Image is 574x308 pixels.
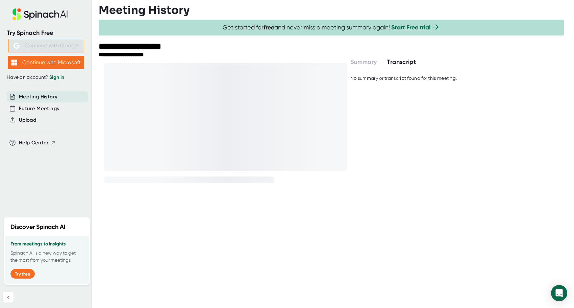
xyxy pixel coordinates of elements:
[223,24,440,31] span: Get started for and never miss a meeting summary again!
[10,241,83,247] h3: From meetings to insights
[7,29,85,37] div: Try Spinach Free
[19,116,36,124] button: Upload
[387,57,416,67] button: Transcript
[10,250,83,264] p: Spinach AI is a new way to get the most from your meetings
[19,139,49,147] span: Help Center
[3,292,14,303] button: Collapse sidebar
[19,105,59,113] button: Future Meetings
[19,139,56,147] button: Help Center
[350,58,377,66] span: Summary
[99,4,190,17] h3: Meeting History
[350,75,457,81] div: No summary or transcript found for this meeting.
[10,269,35,279] button: Try free
[264,24,274,31] b: free
[551,285,567,301] div: Open Intercom Messenger
[7,74,85,80] div: Have an account?
[387,58,416,66] span: Transcript
[10,222,66,232] h2: Discover Spinach AI
[19,93,57,101] button: Meeting History
[14,43,20,49] img: Aehbyd4JwY73AAAAAElFTkSuQmCC
[49,74,64,80] a: Sign in
[8,56,84,69] button: Continue with Microsoft
[350,57,377,67] button: Summary
[391,24,430,31] a: Start Free trial
[8,39,84,52] button: Continue with Google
